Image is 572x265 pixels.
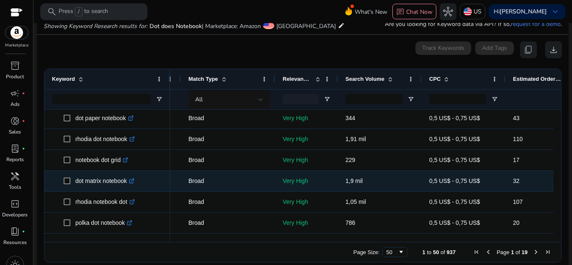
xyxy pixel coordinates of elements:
[513,157,520,163] span: 17
[283,152,330,169] p: Very High
[392,4,436,20] button: chatChat Now
[429,198,480,205] span: 0,5 US$ - 0,75 US$
[511,249,514,255] span: 1
[47,7,57,17] span: search
[345,198,366,205] span: 1,05 mil
[423,249,425,255] span: 1
[10,61,20,71] span: inventory_2
[515,249,520,255] span: of
[10,88,20,98] span: campaign
[550,7,560,17] span: keyboard_arrow_down
[429,178,480,184] span: 0,5 US$ - 0,75 US$
[382,247,407,257] div: Page Size
[22,119,25,123] span: fiber_manual_record
[75,152,128,169] p: notebook dot grid
[440,3,456,20] button: hub
[75,214,132,232] p: polka dot notebook
[59,7,108,16] p: Press to search
[195,95,203,103] span: All
[429,115,480,121] span: 0,5 US$ - 0,75 US$
[202,22,261,30] span: | Marketplace: Amazon
[9,183,21,191] p: Tools
[10,226,20,237] span: book_4
[345,136,366,142] span: 1,91 mil
[345,76,384,82] span: Search Volume
[44,22,147,30] i: Showing Keyword Research results for:
[5,42,28,49] p: Marketplace
[156,96,162,103] button: Open Filter Menu
[283,110,330,127] p: Very High
[75,172,134,190] p: dot matrix notebook
[10,116,20,126] span: donut_small
[10,100,20,108] p: Ads
[513,178,520,184] span: 32
[485,249,492,255] div: Previous Page
[188,76,218,82] span: Match Type
[345,94,402,104] input: Search Volume Filter Input
[427,249,431,255] span: to
[386,249,398,255] div: 50
[22,92,25,95] span: fiber_manual_record
[149,22,202,30] span: Dot does Notebook
[513,198,523,205] span: 107
[429,219,480,226] span: 0,5 US$ - 0,75 US$
[75,131,135,148] p: rhodia dot notebook
[75,110,134,127] p: dot paper notebook
[283,131,330,148] p: Very High
[513,115,520,121] span: 43
[6,156,24,163] p: Reports
[513,76,563,82] span: Estimated Orders/Month
[10,144,20,154] span: lab_profile
[407,96,414,103] button: Open Filter Menu
[52,94,151,104] input: Keyword Filter Input
[283,76,312,82] span: Relevance Score
[441,249,445,255] span: of
[345,178,363,184] span: 1,9 mil
[338,21,345,31] mat-icon: edit
[22,230,25,233] span: fiber_manual_record
[9,128,21,136] p: Sales
[513,219,520,226] span: 20
[513,136,523,142] span: 110
[474,4,482,19] p: US
[22,147,25,150] span: fiber_manual_record
[345,157,355,163] span: 229
[473,249,480,255] div: First Page
[464,8,472,16] img: us.svg
[3,239,27,246] p: Resources
[491,96,498,103] button: Open Filter Menu
[6,73,24,80] p: Product
[188,193,268,211] p: Broad
[188,172,268,190] p: Broad
[494,9,547,15] p: Hi
[429,136,480,142] span: 0,5 US$ - 0,75 US$
[188,152,268,169] p: Broad
[188,110,268,127] p: Broad
[283,214,330,232] p: Very High
[429,76,441,82] span: CPC
[52,76,75,82] span: Keyword
[447,249,456,255] span: 937
[433,249,439,255] span: 50
[10,199,20,209] span: code_blocks
[549,45,559,55] span: download
[533,249,539,255] div: Next Page
[497,249,509,255] span: Page
[396,8,405,16] span: chat
[10,171,20,181] span: handyman
[5,26,28,39] img: amazon.svg
[443,7,453,17] span: hub
[545,41,562,58] button: download
[283,172,330,190] p: Very High
[188,214,268,232] p: Broad
[355,5,387,19] span: What's New
[429,94,486,104] input: CPC Filter Input
[522,249,528,255] span: 19
[345,115,355,121] span: 344
[75,7,82,16] span: /
[75,193,135,211] p: rhodia notebook dot
[406,8,433,16] p: Chat Now
[353,249,380,255] div: Page Size:
[429,157,480,163] span: 0,5 US$ - 0,75 US$
[345,219,355,226] span: 786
